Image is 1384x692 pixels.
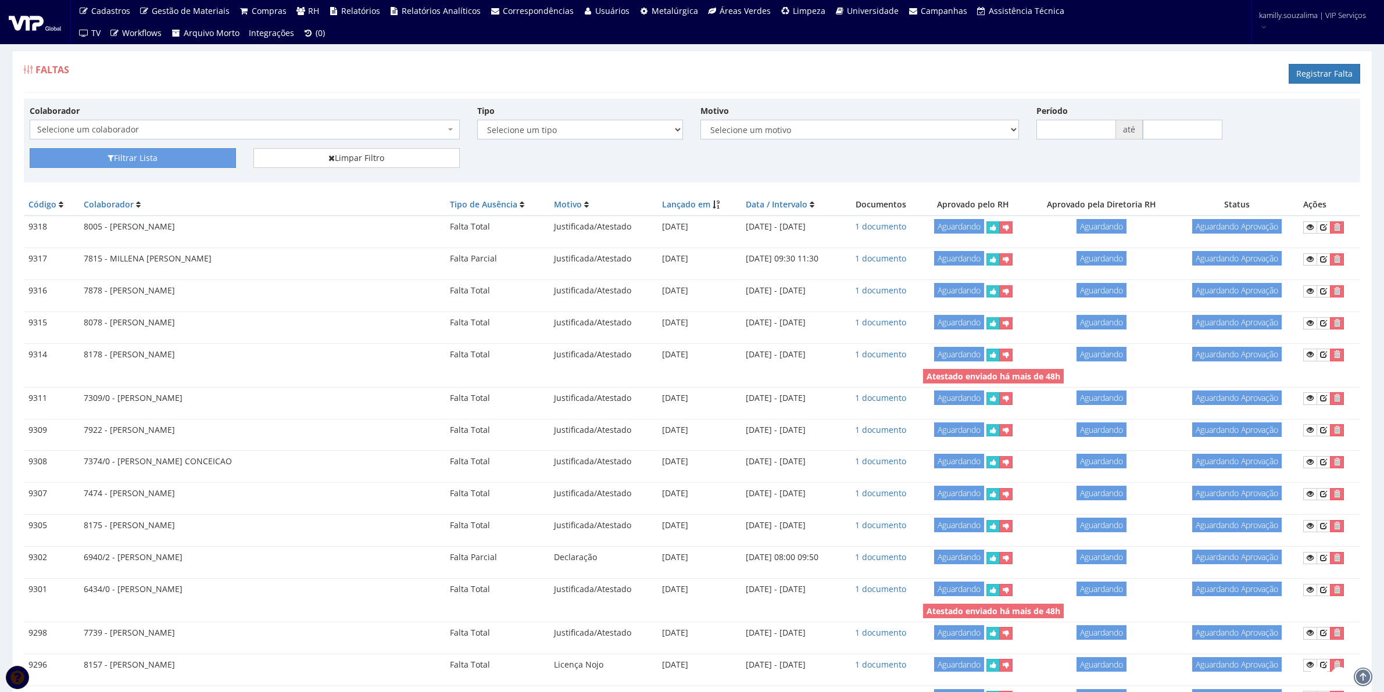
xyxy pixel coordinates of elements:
[549,387,657,409] td: Justificada/Atestado
[79,280,445,302] td: 7878 - [PERSON_NAME]
[503,5,574,16] span: Correspondências
[657,547,741,569] td: [DATE]
[35,63,69,76] span: Faltas
[1077,283,1126,297] span: Aguardando
[855,551,906,562] a: 1 documento
[793,5,825,16] span: Limpeza
[855,424,906,435] a: 1 documento
[934,657,984,672] span: Aguardando
[316,27,325,38] span: (0)
[79,248,445,270] td: 7815 - MILLENA [PERSON_NAME]
[741,622,843,644] td: [DATE] - [DATE]
[657,515,741,537] td: [DATE]
[657,280,741,302] td: [DATE]
[989,5,1064,16] span: Assistência Técnica
[843,194,919,216] th: Documentos
[1299,194,1360,216] th: Ações
[855,519,906,530] a: 1 documento
[1036,105,1068,117] label: Período
[549,578,657,600] td: Justificada/Atestado
[927,605,1060,616] strong: Atestado enviado há mais de 48h
[445,419,550,441] td: Falta Total
[24,419,79,441] td: 9309
[855,487,906,499] a: 1 documento
[549,311,657,334] td: Justificada/Atestado
[30,105,80,117] label: Colaborador
[549,547,657,569] td: Declaração
[1077,390,1126,405] span: Aguardando
[657,622,741,644] td: [DATE]
[934,550,984,564] span: Aguardando
[934,251,984,266] span: Aguardando
[1192,582,1282,596] span: Aguardando Aprovação
[741,280,843,302] td: [DATE] - [DATE]
[79,451,445,473] td: 7374/0 - [PERSON_NAME] CONCEICAO
[934,518,984,532] span: Aguardando
[1077,518,1126,532] span: Aguardando
[934,625,984,640] span: Aguardando
[249,27,294,38] span: Integrações
[24,343,79,365] td: 9314
[79,578,445,600] td: 6434/0 - [PERSON_NAME]
[9,13,61,31] img: logo
[445,515,550,537] td: Falta Total
[934,486,984,500] span: Aguardando
[549,451,657,473] td: Justificada/Atestado
[244,22,299,44] a: Integrações
[657,343,741,365] td: [DATE]
[1077,625,1126,640] span: Aguardando
[652,5,698,16] span: Metalúrgica
[1077,550,1126,564] span: Aguardando
[921,5,967,16] span: Campanhas
[37,124,445,135] span: Selecione um colaborador
[934,582,984,596] span: Aguardando
[166,22,244,44] a: Arquivo Morto
[1192,422,1282,437] span: Aguardando Aprovação
[934,390,984,405] span: Aguardando
[549,343,657,365] td: Justificada/Atestado
[341,5,380,16] span: Relatórios
[122,27,162,38] span: Workflows
[252,5,287,16] span: Compras
[477,105,495,117] label: Tipo
[657,578,741,600] td: [DATE]
[24,248,79,270] td: 9317
[1077,347,1126,361] span: Aguardando
[1192,454,1282,468] span: Aguardando Aprovação
[450,199,517,210] a: Tipo de Ausência
[554,199,582,210] a: Motivo
[1192,219,1282,234] span: Aguardando Aprovação
[445,547,550,569] td: Falta Parcial
[84,199,134,210] a: Colaborador
[549,622,657,644] td: Justificada/Atestado
[1077,315,1126,329] span: Aguardando
[855,285,906,296] a: 1 documento
[24,451,79,473] td: 9308
[720,5,771,16] span: Áreas Verdes
[79,622,445,644] td: 7739 - [PERSON_NAME]
[1289,64,1360,84] a: Registrar Falta
[1077,454,1126,468] span: Aguardando
[855,317,906,328] a: 1 documento
[1175,194,1299,216] th: Status
[24,216,79,238] td: 9318
[24,483,79,505] td: 9307
[79,216,445,238] td: 8005 - [PERSON_NAME]
[741,578,843,600] td: [DATE] - [DATE]
[1192,625,1282,640] span: Aguardando Aprovação
[657,387,741,409] td: [DATE]
[741,216,843,238] td: [DATE] - [DATE]
[657,311,741,334] td: [DATE]
[741,547,843,569] td: [DATE] 08:00 09:50
[445,578,550,600] td: Falta Total
[24,280,79,302] td: 9316
[549,654,657,676] td: Licença Nojo
[549,419,657,441] td: Justificada/Atestado
[549,483,657,505] td: Justificada/Atestado
[855,392,906,403] a: 1 documento
[918,194,1027,216] th: Aprovado pelo RH
[299,22,330,44] a: (0)
[855,456,906,467] a: 1 documento
[308,5,319,16] span: RH
[855,583,906,594] a: 1 documento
